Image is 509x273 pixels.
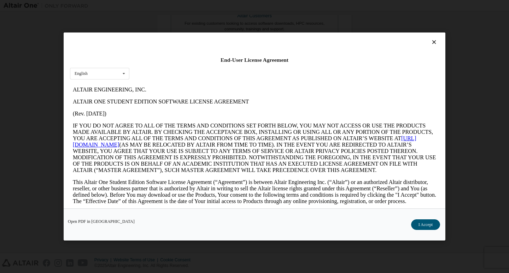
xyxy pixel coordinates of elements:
button: I Accept [411,219,440,230]
p: This Altair One Student Edition Software License Agreement (“Agreement”) is between Altair Engine... [3,95,366,121]
a: [URL][DOMAIN_NAME] [3,52,346,64]
p: ALTAIR ONE STUDENT EDITION SOFTWARE LICENSE AGREEMENT [3,15,366,21]
div: End-User License Agreement [70,57,439,64]
p: (Rev. [DATE]) [3,27,366,33]
p: ALTAIR ENGINEERING, INC. [3,3,366,9]
div: English [75,71,88,76]
p: IF YOU DO NOT AGREE TO ALL OF THE TERMS AND CONDITIONS SET FORTH BELOW, YOU MAY NOT ACCESS OR USE... [3,39,366,90]
a: Open PDF in [GEOGRAPHIC_DATA] [68,219,135,224]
